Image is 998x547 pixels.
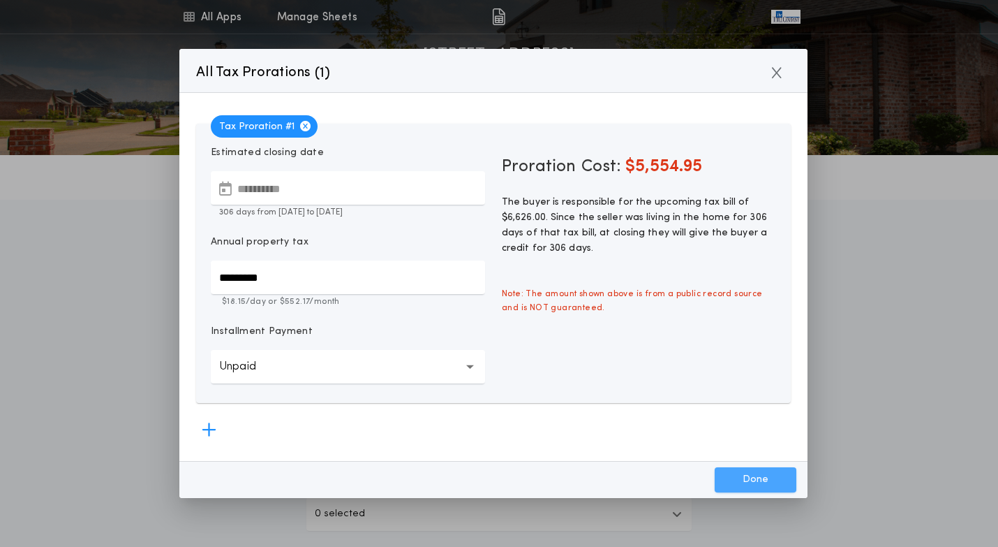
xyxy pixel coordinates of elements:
input: Annual property tax [211,261,485,294]
button: Done [715,467,796,493]
p: Annual property tax [211,235,308,249]
p: Unpaid [219,358,278,375]
span: Proration [502,156,576,178]
p: $18.15 /day or $552.17 /month [211,296,485,308]
span: Tax Proration # 1 [211,115,318,138]
p: All Tax Prorations ( ) [196,61,331,84]
span: Note: The amount shown above is from a public record source and is NOT guaranteed. [493,279,784,323]
span: Cost: [581,159,621,175]
button: Unpaid [211,350,485,384]
p: Estimated closing date [211,146,485,160]
span: 1 [320,66,325,80]
p: Installment Payment [211,325,313,339]
p: 306 days from [DATE] to [DATE] [211,206,485,219]
span: $5,554.95 [625,159,702,175]
span: The buyer is responsible for the upcoming tax bill of $6,626.00. Since the seller was living in t... [502,197,767,254]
